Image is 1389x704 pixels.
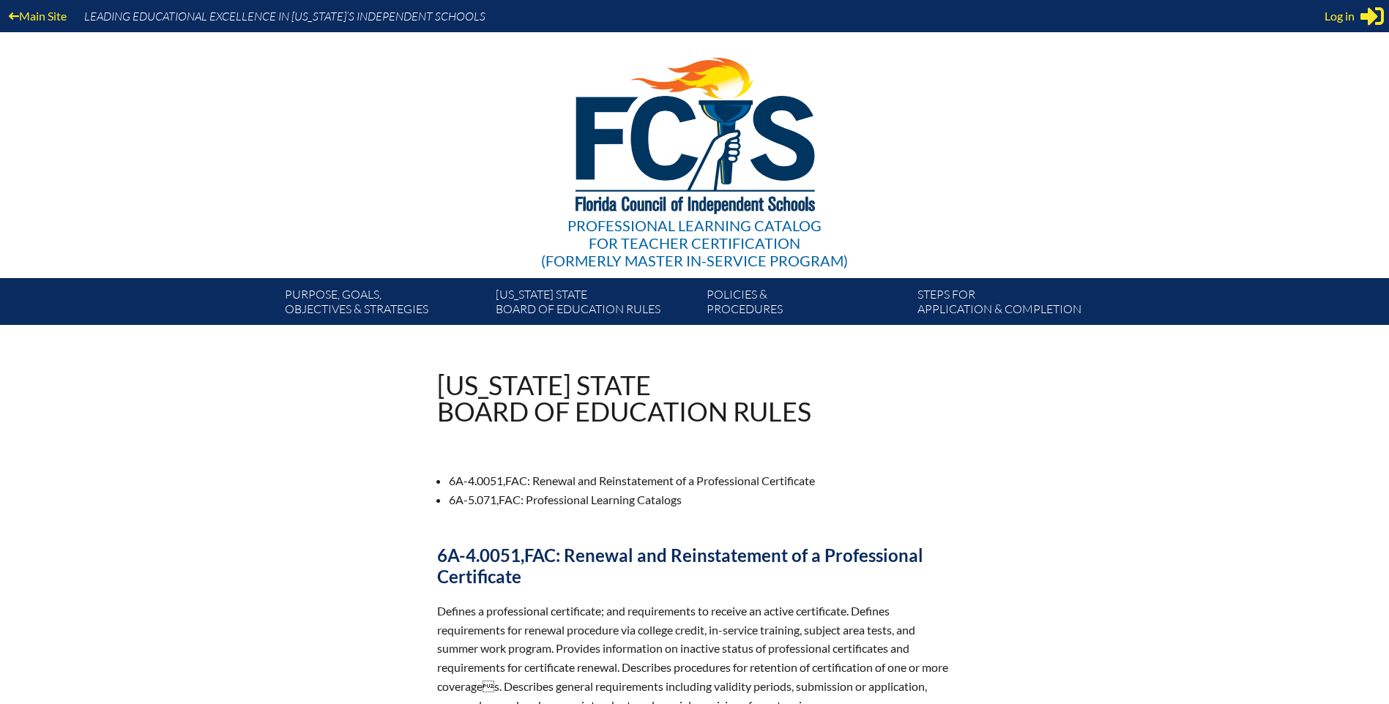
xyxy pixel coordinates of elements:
[428,539,961,593] a: 6A-4.0051,FAC: Renewal and Reinstatement of a Professional Certificate
[524,544,556,566] span: FAC
[499,493,521,506] span: FAC
[541,217,848,269] div: Professional Learning Catalog (formerly Master In-service Program)
[1360,4,1384,28] svg: Sign in or register
[535,29,854,272] a: Professional Learning Catalog for Teacher Certification(formerly Master In-service Program)
[449,490,953,509] li: 6A-5.071, : Professional Learning Catalogs
[912,284,1122,325] a: Steps forapplication & completion
[437,372,811,424] h1: [US_STATE] State Board of Education rules
[490,284,701,325] a: [US_STATE] StateBoard of Education rules
[3,6,72,26] a: Main Site
[449,471,953,490] li: 6A-4.0051, : Renewal and Reinstatement of a Professional Certificate
[279,284,490,325] a: Purpose, goals,objectives & strategies
[1325,7,1355,25] span: Log in
[589,234,800,252] span: for Teacher Certification
[543,32,846,232] img: FCISlogo221.eps
[701,284,912,325] a: Policies &Procedures
[505,473,527,487] span: FAC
